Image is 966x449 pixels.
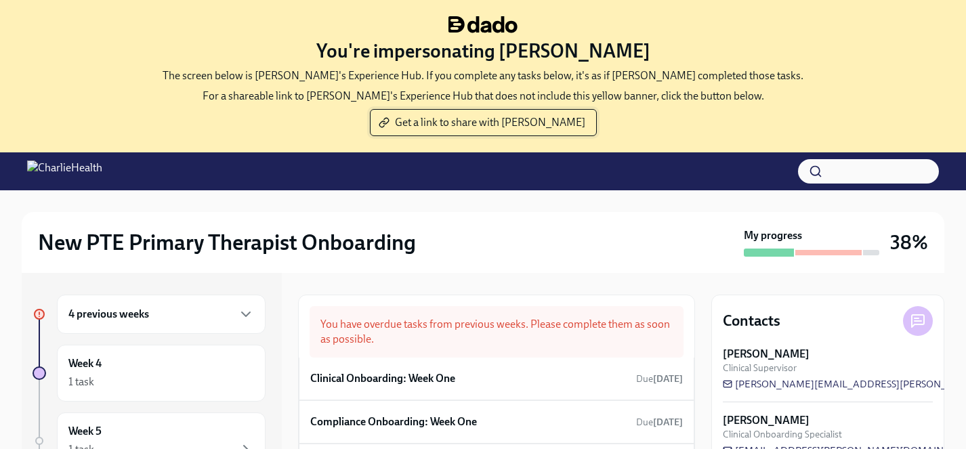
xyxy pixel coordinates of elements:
h6: Clinical Onboarding: Week One [310,371,455,386]
p: For a shareable link to [PERSON_NAME]'s Experience Hub that does not include this yellow banner, ... [203,89,764,104]
span: Due [636,373,683,385]
strong: [DATE] [653,416,683,428]
h3: You're impersonating [PERSON_NAME] [316,39,650,63]
span: Get a link to share with [PERSON_NAME] [381,116,585,129]
strong: My progress [744,228,802,243]
h6: 4 previous weeks [68,307,149,322]
strong: [PERSON_NAME] [723,347,810,362]
a: Week 41 task [33,345,266,402]
strong: [PERSON_NAME] [723,413,810,428]
h3: 38% [890,230,928,255]
img: dado [448,16,518,33]
h2: New PTE Primary Therapist Onboarding [38,229,416,256]
a: Compliance Onboarding: Week OneDue[DATE] [310,412,683,432]
div: 1 task [68,375,94,389]
span: September 20th, 2025 10:00 [636,372,683,385]
button: Get a link to share with [PERSON_NAME] [370,109,597,136]
span: Clinical Onboarding Specialist [723,428,842,441]
div: 4 previous weeks [57,295,266,334]
strong: [DATE] [653,373,683,385]
div: You have overdue tasks from previous weeks. Please complete them as soon as possible. [310,306,684,358]
h6: Week 5 [68,424,102,439]
span: Due [636,416,683,428]
img: CharlieHealth [27,161,102,182]
span: Clinical Supervisor [723,362,797,375]
h4: Contacts [723,311,780,331]
h6: Compliance Onboarding: Week One [310,414,477,429]
span: September 20th, 2025 10:00 [636,416,683,429]
a: Clinical Onboarding: Week OneDue[DATE] [310,368,683,389]
h6: Week 4 [68,356,102,371]
p: The screen below is [PERSON_NAME]'s Experience Hub. If you complete any tasks below, it's as if [... [163,68,803,83]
